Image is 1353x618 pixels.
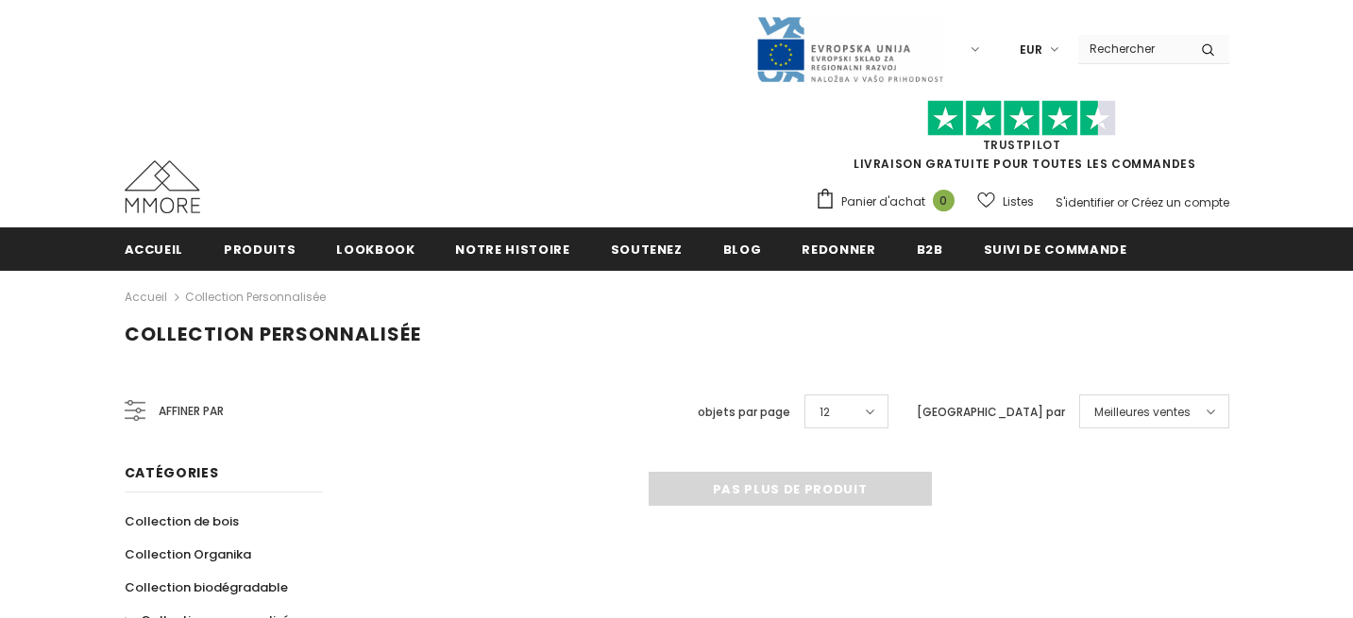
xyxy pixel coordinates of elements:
[455,227,569,270] a: Notre histoire
[336,241,414,259] span: Lookbook
[984,227,1127,270] a: Suivi de commande
[125,241,184,259] span: Accueil
[455,241,569,259] span: Notre histoire
[977,185,1034,218] a: Listes
[755,15,944,84] img: Javni Razpis
[984,241,1127,259] span: Suivi de commande
[1117,194,1128,210] span: or
[802,241,875,259] span: Redonner
[698,403,790,422] label: objets par page
[983,137,1061,153] a: TrustPilot
[1056,194,1114,210] a: S'identifier
[820,403,830,422] span: 12
[917,227,943,270] a: B2B
[125,578,288,596] span: Collection biodégradable
[802,227,875,270] a: Redonner
[1094,403,1191,422] span: Meilleures ventes
[224,241,296,259] span: Produits
[1131,194,1229,210] a: Créez un compte
[125,545,251,563] span: Collection Organika
[933,190,955,211] span: 0
[755,41,944,57] a: Javni Razpis
[1020,41,1042,59] span: EUR
[125,286,167,309] a: Accueil
[185,289,326,305] a: Collection personnalisée
[1003,192,1034,211] span: Listes
[125,571,288,604] a: Collection biodégradable
[611,227,683,270] a: soutenez
[336,227,414,270] a: Lookbook
[917,241,943,259] span: B2B
[125,505,239,538] a: Collection de bois
[125,160,200,213] img: Cas MMORE
[159,401,224,422] span: Affiner par
[723,241,762,259] span: Blog
[841,192,925,211] span: Panier d'achat
[125,512,239,530] span: Collection de bois
[125,321,421,347] span: Collection personnalisée
[917,403,1065,422] label: [GEOGRAPHIC_DATA] par
[723,227,762,270] a: Blog
[927,100,1116,137] img: Faites confiance aux étoiles pilotes
[1078,35,1187,62] input: Search Site
[125,227,184,270] a: Accueil
[125,538,251,571] a: Collection Organika
[224,227,296,270] a: Produits
[815,109,1229,172] span: LIVRAISON GRATUITE POUR TOUTES LES COMMANDES
[815,188,964,216] a: Panier d'achat 0
[125,463,219,482] span: Catégories
[611,241,683,259] span: soutenez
